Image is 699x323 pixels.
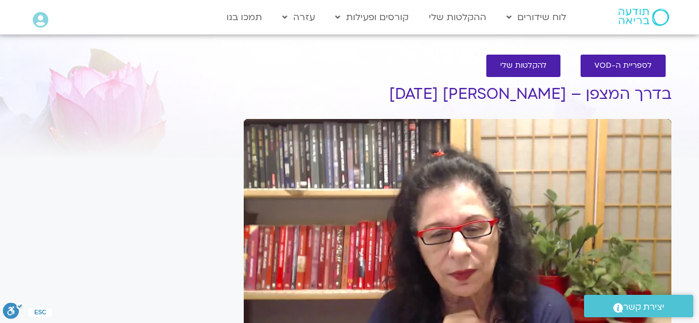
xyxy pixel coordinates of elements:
a: להקלטות שלי [486,55,560,77]
a: יצירת קשר [584,295,693,317]
a: תמכו בנו [221,6,268,28]
a: לוח שידורים [501,6,572,28]
span: יצירת קשר [623,299,665,315]
h1: בדרך המצפן – [PERSON_NAME] [DATE] [244,86,671,103]
a: קורסים ופעילות [329,6,414,28]
a: לספריית ה-VOD [581,55,666,77]
span: לספריית ה-VOD [594,61,652,70]
a: עזרה [276,6,321,28]
img: תודעה בריאה [619,9,669,26]
span: להקלטות שלי [500,61,547,70]
a: ההקלטות שלי [423,6,492,28]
